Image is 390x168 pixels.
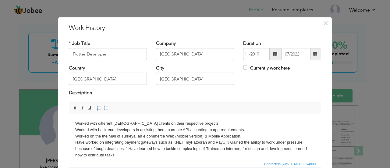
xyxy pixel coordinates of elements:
[69,40,90,46] label: * Job Title
[69,23,321,32] h3: Work History
[103,105,110,111] a: Insert/Remove Bulleted List
[156,65,164,71] label: City
[87,105,93,111] a: Underline
[69,65,85,71] label: Country
[263,161,317,166] div: Statistics
[96,105,102,111] a: Insert/Remove Numbered List
[263,161,317,166] span: Characters (with HTML): 553/4000
[156,40,176,46] label: Company
[243,40,261,46] label: Duration
[243,48,269,60] input: From
[79,105,86,111] a: Italic
[321,18,330,28] button: Close
[69,114,321,160] iframe: Rich Text Editor, workEditor
[72,105,79,111] a: Bold
[243,65,290,71] label: Currently work here
[243,66,247,70] input: Currently work here
[69,90,92,96] label: Description
[323,17,328,28] span: ×
[283,48,311,60] input: Present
